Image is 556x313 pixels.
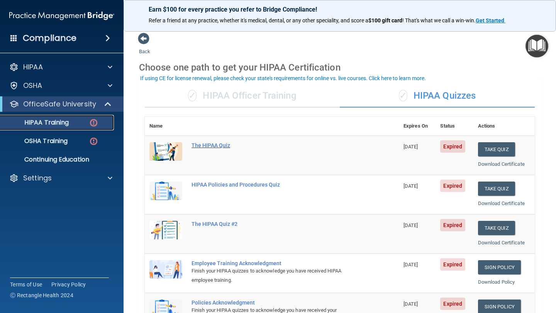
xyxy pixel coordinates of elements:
[9,62,112,72] a: HIPAA
[440,180,465,192] span: Expired
[139,56,541,79] div: Choose one path to get your HIPAA Certification
[478,142,515,156] button: Take Quiz
[403,183,418,189] span: [DATE]
[89,136,98,146] img: danger-circle.6113f641.png
[368,17,402,24] strong: $100 gift card
[192,142,360,148] div: The HIPAA Quiz
[403,222,418,228] span: [DATE]
[139,74,427,82] button: If using CE for license renewal, please check your state's requirements for online vs. live cours...
[402,17,476,24] span: ! That's what we call a win-win.
[192,221,360,227] div: The HIPAA Quiz #2
[478,221,515,235] button: Take Quiz
[473,117,535,136] th: Actions
[23,99,96,109] p: OfficeSafe University
[23,62,43,72] p: HIPAA
[9,99,112,109] a: OfficeSafe University
[145,117,187,136] th: Name
[139,39,150,54] a: Back
[340,84,535,108] div: HIPAA Quizzes
[140,76,426,81] div: If using CE for license renewal, please check your state's requirements for online vs. live cours...
[440,140,465,153] span: Expired
[478,182,515,196] button: Take Quiz
[403,144,418,150] span: [DATE]
[5,137,68,145] p: OSHA Training
[10,281,42,288] a: Terms of Use
[145,84,340,108] div: HIPAA Officer Training
[51,281,86,288] a: Privacy Policy
[478,279,515,285] a: Download Policy
[478,161,525,167] a: Download Certificate
[149,6,531,13] p: Earn $100 for every practice you refer to Bridge Compliance!
[188,90,197,101] span: ✓
[440,258,465,271] span: Expired
[149,17,368,24] span: Refer a friend at any practice, whether it's medical, dental, or any other speciality, and score a
[5,119,69,126] p: HIPAA Training
[403,301,418,307] span: [DATE]
[440,219,465,231] span: Expired
[10,291,73,299] span: Ⓒ Rectangle Health 2024
[476,17,504,24] strong: Get Started
[192,182,360,188] div: HIPAA Policies and Procedures Quiz
[23,81,42,90] p: OSHA
[476,17,505,24] a: Get Started
[525,35,548,57] button: Open Resource Center
[192,260,360,266] div: Employee Training Acknowledgment
[23,173,52,183] p: Settings
[478,260,521,274] a: Sign Policy
[478,200,525,206] a: Download Certificate
[9,8,114,24] img: PMB logo
[9,81,112,90] a: OSHA
[192,266,360,285] div: Finish your HIPAA quizzes to acknowledge you have received HIPAA employee training.
[399,90,407,101] span: ✓
[192,300,360,306] div: Policies Acknowledgment
[436,117,473,136] th: Status
[440,298,465,310] span: Expired
[23,33,76,44] h4: Compliance
[399,117,436,136] th: Expires On
[5,156,110,163] p: Continuing Education
[478,240,525,246] a: Download Certificate
[89,118,98,128] img: danger-circle.6113f641.png
[9,173,112,183] a: Settings
[403,262,418,268] span: [DATE]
